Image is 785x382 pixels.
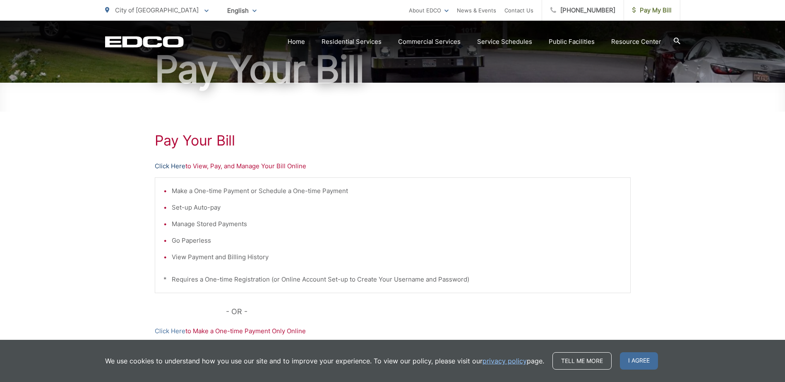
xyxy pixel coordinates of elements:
[155,161,185,171] a: Click Here
[322,37,382,47] a: Residential Services
[105,49,680,90] h1: Pay Your Bill
[172,236,622,246] li: Go Paperless
[105,36,184,48] a: EDCD logo. Return to the homepage.
[483,356,527,366] a: privacy policy
[632,5,672,15] span: Pay My Bill
[221,3,263,18] span: English
[155,326,631,336] p: to Make a One-time Payment Only Online
[611,37,661,47] a: Resource Center
[155,132,631,149] h1: Pay Your Bill
[172,252,622,262] li: View Payment and Billing History
[409,5,449,15] a: About EDCO
[552,352,612,370] a: Tell me more
[477,37,532,47] a: Service Schedules
[172,203,622,212] li: Set-up Auto-pay
[226,306,631,318] p: - OR -
[172,219,622,229] li: Manage Stored Payments
[288,37,305,47] a: Home
[457,5,496,15] a: News & Events
[105,356,544,366] p: We use cookies to understand how you use our site and to improve your experience. To view our pol...
[155,161,631,171] p: to View, Pay, and Manage Your Bill Online
[172,186,622,196] li: Make a One-time Payment or Schedule a One-time Payment
[620,352,658,370] span: I agree
[115,6,199,14] span: City of [GEOGRAPHIC_DATA]
[504,5,533,15] a: Contact Us
[398,37,461,47] a: Commercial Services
[163,275,622,284] p: * Requires a One-time Registration (or Online Account Set-up to Create Your Username and Password)
[155,326,185,336] a: Click Here
[549,37,595,47] a: Public Facilities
